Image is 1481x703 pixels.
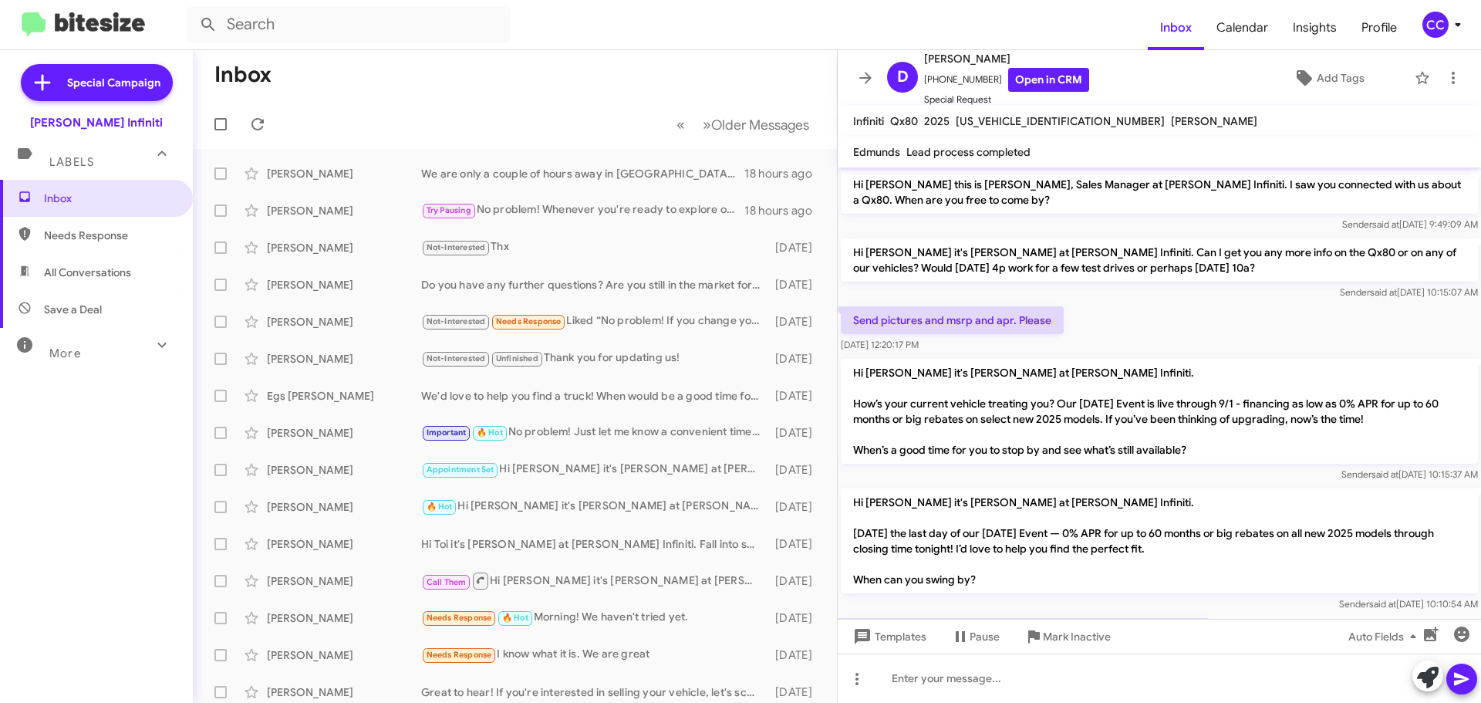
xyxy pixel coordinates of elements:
[421,536,767,552] div: Hi Toi it's [PERSON_NAME] at [PERSON_NAME] Infiniti. Fall into savings [DATE]! 🍂 Stop by to shop ...
[427,353,486,363] span: Not-Interested
[427,316,486,326] span: Not-Interested
[767,351,825,367] div: [DATE]
[1171,114,1257,128] span: [PERSON_NAME]
[267,240,421,255] div: [PERSON_NAME]
[421,646,767,664] div: I know what it is. We are great
[767,573,825,589] div: [DATE]
[496,316,562,326] span: Needs Response
[841,488,1478,593] p: Hi [PERSON_NAME] it's [PERSON_NAME] at [PERSON_NAME] Infiniti. [DATE] the last day of our [DATE] ...
[667,109,694,140] button: Previous
[427,465,494,475] span: Appointment Set
[30,115,163,130] div: [PERSON_NAME] Infiniti
[267,314,421,330] div: [PERSON_NAME]
[427,613,492,623] span: Needs Response
[767,647,825,663] div: [DATE]
[693,109,818,140] button: Next
[267,462,421,478] div: [PERSON_NAME]
[939,623,1012,651] button: Pause
[427,577,467,587] span: Call Them
[1148,5,1204,50] a: Inbox
[267,536,421,552] div: [PERSON_NAME]
[841,339,919,350] span: [DATE] 12:20:17 PM
[956,114,1165,128] span: [US_VEHICLE_IDENTIFICATION_NUMBER]
[1372,218,1399,230] span: said at
[421,609,767,627] div: Morning! We haven't tried yet.
[1371,468,1398,480] span: said at
[767,240,825,255] div: [DATE]
[924,92,1089,107] span: Special Request
[924,68,1089,92] span: [PHONE_NUMBER]
[427,205,471,215] span: Try Pausing
[744,203,825,218] div: 18 hours ago
[1342,218,1478,230] span: Sender [DATE] 9:49:09 AM
[496,353,538,363] span: Unfinished
[44,228,175,243] span: Needs Response
[267,610,421,626] div: [PERSON_NAME]
[1043,623,1111,651] span: Mark Inactive
[1340,286,1478,298] span: Sender [DATE] 10:15:07 AM
[1409,12,1464,38] button: CC
[421,571,767,590] div: Hi [PERSON_NAME] it's [PERSON_NAME] at [PERSON_NAME] Infiniti. Fall into savings [DATE]! 🍂 Stop b...
[502,613,528,623] span: 🔥 Hot
[890,114,918,128] span: Qx80
[841,359,1478,464] p: Hi [PERSON_NAME] it's [PERSON_NAME] at [PERSON_NAME] Infiniti. How’s your current vehicle treatin...
[267,351,421,367] div: [PERSON_NAME]
[267,388,421,404] div: Egs [PERSON_NAME]
[427,242,486,252] span: Not-Interested
[187,6,511,43] input: Search
[267,499,421,515] div: [PERSON_NAME]
[1339,598,1478,610] span: Sender [DATE] 10:10:54 AM
[841,306,1064,334] p: Send pictures and msrp and apr. Please
[767,499,825,515] div: [DATE]
[897,65,909,90] span: D
[44,302,102,317] span: Save a Deal
[841,618,1209,646] p: I lived in [GEOGRAPHIC_DATA]. It's a little far to drive to your location
[267,573,421,589] div: [PERSON_NAME]
[421,461,767,478] div: Hi [PERSON_NAME] it's [PERSON_NAME] at [PERSON_NAME] Infiniti. Fall into savings [DATE]! 🍂 Stop b...
[1317,64,1365,92] span: Add Tags
[1249,64,1407,92] button: Add Tags
[767,388,825,404] div: [DATE]
[421,166,744,181] div: We are only a couple of hours away in [GEOGRAPHIC_DATA]. Which package are you looking for?
[421,498,767,515] div: Hi [PERSON_NAME] it's [PERSON_NAME] at [PERSON_NAME] Infiniti. Fall into savings [DATE]! 🍂 Stop b...
[711,117,809,134] span: Older Messages
[214,63,272,87] h1: Inbox
[421,388,767,404] div: We'd love to help you find a truck! When would be a good time for you to visit the dealership and...
[850,623,926,651] span: Templates
[767,277,825,292] div: [DATE]
[267,166,421,181] div: [PERSON_NAME]
[767,314,825,330] div: [DATE]
[853,114,884,128] span: Infiniti
[67,75,160,90] span: Special Campaign
[1369,598,1396,610] span: said at
[767,610,825,626] div: [DATE]
[267,425,421,441] div: [PERSON_NAME]
[477,428,503,438] span: 🔥 Hot
[267,684,421,700] div: [PERSON_NAME]
[841,238,1478,282] p: Hi [PERSON_NAME] it's [PERSON_NAME] at [PERSON_NAME] Infiniti. Can I get you any more info on the...
[1280,5,1349,50] a: Insights
[924,114,950,128] span: 2025
[421,424,767,441] div: No problem! Just let me know a convenient time for you next week to visit the dealership, and I'l...
[668,109,818,140] nav: Page navigation example
[1204,5,1280,50] a: Calendar
[906,145,1031,159] span: Lead process completed
[267,277,421,292] div: [PERSON_NAME]
[49,155,94,169] span: Labels
[1349,5,1409,50] a: Profile
[427,502,453,512] span: 🔥 Hot
[767,536,825,552] div: [DATE]
[1348,623,1422,651] span: Auto Fields
[49,346,81,360] span: More
[421,313,767,330] div: Liked “No problem! If you change your mind in the future or want to discuss details, feel free to...
[267,203,421,218] div: [PERSON_NAME]
[744,166,825,181] div: 18 hours ago
[44,265,131,280] span: All Conversations
[267,647,421,663] div: [PERSON_NAME]
[421,277,767,292] div: Do you have any further questions? Are you still in the market for a vehicle?
[421,684,767,700] div: Great to hear! If you're interested in selling your vehicle, let's schedule a time for you to bri...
